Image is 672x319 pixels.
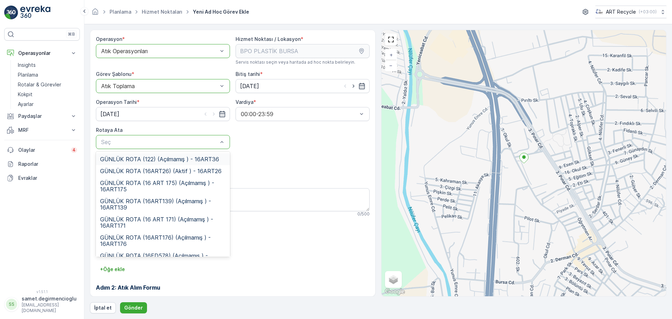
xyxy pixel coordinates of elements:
span: + [390,52,393,58]
img: logo_light-DOdMpM7g.png [20,6,50,20]
button: ART Recycle(+03:00) [595,6,666,18]
button: Gönder [120,302,147,313]
p: İptal et [94,304,112,311]
button: SSsamet.degirmencioglu[EMAIL_ADDRESS][DOMAIN_NAME] [4,295,80,313]
label: Operasyon [96,36,122,42]
span: Servis noktası seçin veya haritada ad hoc nokta belirleyin. [236,59,355,65]
label: Rotaya Ata [96,127,122,133]
p: MRF [18,127,66,134]
span: GÜNLÜK ROTA (16ART176) (Açılmamış ) - 16ART176 [100,234,226,247]
label: Hizmet Noktası / Lokasyon [236,36,301,42]
a: Kokpit [15,90,80,99]
a: Planlama [15,70,80,80]
span: GÜNLÜK ROTA (16 ART 171) (Açılmamış ) - 16ART171 [100,216,226,229]
input: dd/mm/yyyy [96,107,230,121]
span: GÜNLÜK ROTA (16 ART 175) (Açılmamış ) - 16ART175 [100,180,226,192]
p: ( +03:00 ) [639,9,657,15]
a: Ana Sayfa [91,10,99,16]
input: BPO PLASTİK BURSA [236,44,370,58]
p: Raporlar [18,161,77,168]
button: MRF [4,123,80,137]
button: Operasyonlar [4,46,80,60]
a: Rotalar & Görevler [15,80,80,90]
h2: Görev Şablonu Yapılandırması [96,228,370,239]
div: SS [6,299,17,310]
a: Olaylar4 [4,143,80,157]
label: Bitiş tarihi [236,71,260,77]
p: Insights [18,62,36,69]
span: v 1.51.1 [4,290,80,294]
a: Planlama [110,9,131,15]
span: Yeni Ad Hoc Görev Ekle [191,8,251,15]
p: + Öğe ekle [100,266,125,273]
button: İptal et [90,302,116,313]
img: Google [383,287,406,296]
p: Operasyonlar [18,50,66,57]
p: Planlama [18,71,38,78]
span: GÜNLÜK ROTA (16ART139) (Açılmamış ) - 16ART139 [100,198,226,211]
img: logo [4,6,18,20]
p: Paydaşlar [18,113,66,120]
a: Raporlar [4,157,80,171]
a: Evraklar [4,171,80,185]
a: View Fullscreen [386,34,396,45]
a: Layers [386,272,401,287]
span: GÜNLÜK ROTA (122) (Açılmamış ) - 16ART36 [100,156,219,162]
img: image_23.png [595,8,603,16]
p: samet.degirmencioglu [22,295,77,302]
p: [EMAIL_ADDRESS][DOMAIN_NAME] [22,302,77,313]
p: Ayarlar [18,101,34,108]
a: Yakınlaştır [386,50,396,60]
p: Evraklar [18,175,77,182]
p: Rotalar & Görevler [18,81,61,88]
span: GÜNLÜK ROTA (16FD578) (Açılmamış ) - 16FD578 [100,253,226,265]
h3: Adım 2: Atık Alım Formu [96,283,370,292]
p: 4 [72,147,76,153]
button: Paydaşlar [4,109,80,123]
label: Vardiya [236,99,253,105]
span: − [389,62,393,68]
a: Hizmet Noktaları [142,9,182,15]
p: Olaylar [18,147,67,154]
p: Gönder [124,304,143,311]
p: Seç [101,138,218,146]
a: Ayarlar [15,99,80,109]
label: Görev Şablonu [96,71,132,77]
h3: Adım 1: Atık Toplama [96,247,370,255]
p: ART Recycle [606,8,636,15]
span: GÜNLÜK ROTA (16ART26) (Aktif ) - 16ART26 [100,168,222,174]
button: +Öğe ekle [96,264,129,275]
a: Insights [15,60,80,70]
p: 0 / 500 [357,211,370,217]
a: Uzaklaştır [386,60,396,71]
a: Bu bölgeyi Google Haritalar'da açın (yeni pencerede açılır) [383,287,406,296]
p: Kokpit [18,91,33,98]
label: Operasyon Tarihi [96,99,137,105]
input: dd/mm/yyyy [236,79,370,93]
p: ⌘B [68,31,75,37]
